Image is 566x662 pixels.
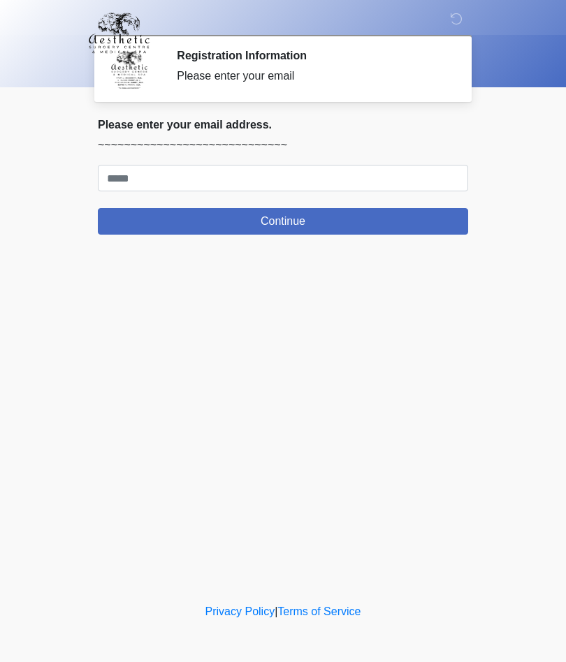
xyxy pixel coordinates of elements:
[177,68,447,84] div: Please enter your email
[275,605,277,617] a: |
[108,49,150,91] img: Agent Avatar
[98,118,468,131] h2: Please enter your email address.
[84,10,154,55] img: Aesthetic Surgery Centre, PLLC Logo
[205,605,275,617] a: Privacy Policy
[277,605,361,617] a: Terms of Service
[98,208,468,235] button: Continue
[98,137,468,154] p: ~~~~~~~~~~~~~~~~~~~~~~~~~~~~~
